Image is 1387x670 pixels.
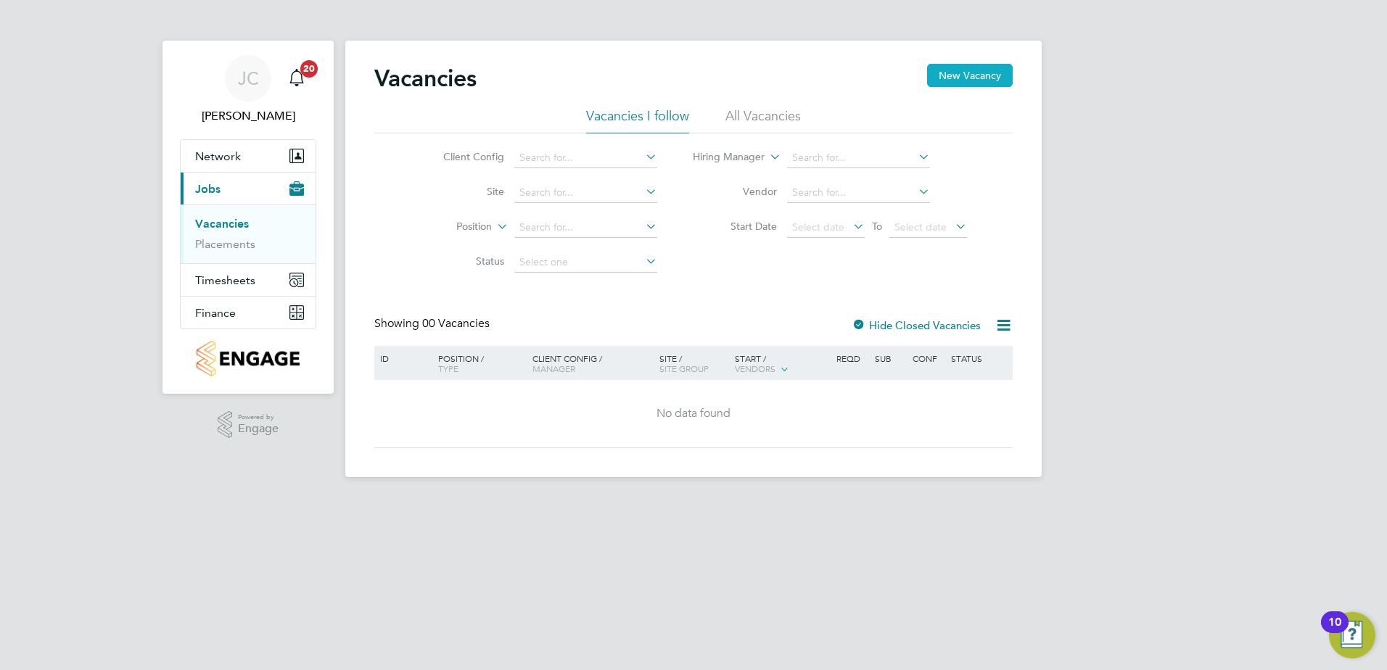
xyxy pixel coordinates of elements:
[218,411,279,439] a: Powered byEngage
[197,341,299,376] img: countryside-properties-logo-retina.png
[693,185,777,198] label: Vendor
[871,346,909,371] div: Sub
[514,148,657,168] input: Search for...
[852,318,981,332] label: Hide Closed Vacancies
[181,204,316,263] div: Jobs
[927,64,1013,87] button: New Vacancy
[514,252,657,273] input: Select one
[894,220,947,233] span: Select date
[238,69,259,88] span: JC
[529,346,656,381] div: Client Config /
[659,363,709,374] span: Site Group
[181,140,316,172] button: Network
[195,217,249,231] a: Vacancies
[947,346,1011,371] div: Status
[162,41,334,394] nav: Main navigation
[868,217,886,236] span: To
[514,183,657,203] input: Search for...
[195,273,255,287] span: Timesheets
[180,341,316,376] a: Go to home page
[833,346,871,371] div: Reqd
[376,346,427,371] div: ID
[180,55,316,125] a: JC[PERSON_NAME]
[421,185,504,198] label: Site
[374,316,493,331] div: Showing
[1329,612,1375,658] button: Open Resource Center, 10 new notifications
[514,218,657,238] input: Search for...
[181,264,316,296] button: Timesheets
[735,363,775,374] span: Vendors
[725,107,801,133] li: All Vacancies
[422,316,490,331] span: 00 Vacancies
[195,237,255,251] a: Placements
[586,107,689,133] li: Vacancies I follow
[376,406,1011,421] div: No data found
[731,346,833,382] div: Start /
[408,220,492,234] label: Position
[181,297,316,328] button: Finance
[195,182,221,196] span: Jobs
[1328,622,1341,641] div: 10
[195,306,236,320] span: Finance
[181,173,316,204] button: Jobs
[238,423,279,435] span: Engage
[300,60,318,78] span: 20
[909,346,947,371] div: Conf
[693,220,777,233] label: Start Date
[282,55,311,102] a: 20
[374,64,477,93] h2: Vacancies
[421,255,504,268] label: Status
[421,150,504,163] label: Client Config
[656,346,732,381] div: Site /
[787,183,930,203] input: Search for...
[180,107,316,125] span: Jack Churchill
[681,150,765,165] label: Hiring Manager
[238,411,279,423] span: Powered by
[792,220,844,233] span: Select date
[532,363,575,374] span: Manager
[427,346,529,381] div: Position /
[438,363,458,374] span: Type
[787,148,930,168] input: Search for...
[195,149,241,163] span: Network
